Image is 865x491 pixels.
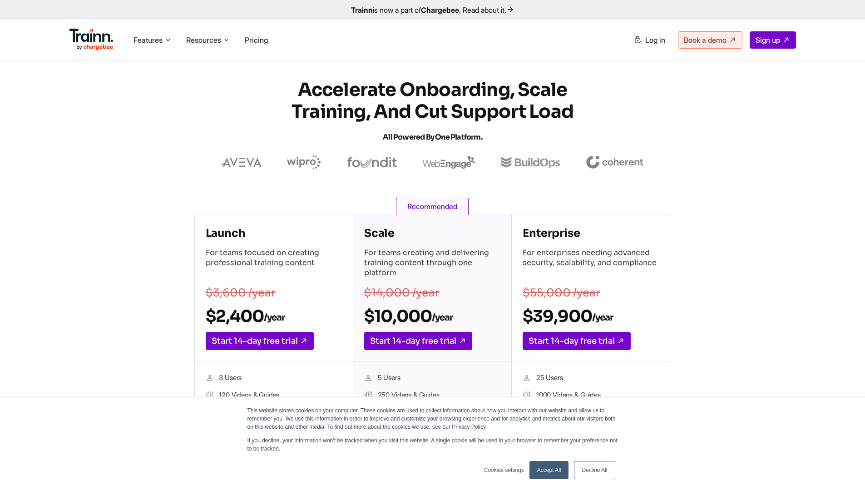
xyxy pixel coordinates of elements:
img: coherent logo [586,156,643,169]
sub: /year [264,312,285,323]
p: For enterprises needing advanced security, scalability, and compliance [523,248,659,280]
a: Decline All [574,461,615,479]
li: 5 Users [364,372,500,384]
a: Log in [628,32,671,48]
h2: $2,400 [206,306,342,326]
li: 25 Users [523,372,659,384]
a: Pricing [245,35,268,45]
span: Book a demo [684,35,727,45]
h1: Accelerate Onboarding, Scale Training, and Cut Support Load [269,79,596,148]
h4: Scale [364,226,500,240]
img: foundit logo [346,157,397,168]
img: aveva logo [222,158,262,167]
a: Book a demo [678,31,742,49]
a: Start 14-day free trial [523,332,631,350]
s: $3,600 /year [206,286,276,300]
h4: Enterprise [523,226,659,240]
h4: Launch [206,226,342,240]
span: Recommended [396,198,469,215]
span: Sign up [756,35,780,45]
h2: $10,000 [364,306,500,326]
s: $55,000 /year [523,286,600,300]
a: Cookies settings [484,466,524,474]
a: Start 14-day free trial [206,332,314,350]
p: If you decline, your information won’t be tracked when you visit this website. A single cookie wi... [247,436,618,453]
h2: $39,900 [523,306,659,326]
li: 120 Videos & Guides [206,390,342,401]
sub: /year [432,312,453,323]
a: Sign up [750,31,796,49]
span: Log in [645,35,665,45]
p: This website stores cookies on your computer. These cookies are used to collect information about... [247,406,618,431]
s: $14,000 /year [364,286,440,300]
li: 250 Videos & Guides [364,390,500,401]
img: buildops logo [501,157,560,168]
b: Chargebee [421,5,459,15]
a: Accept All [529,461,569,479]
img: wipro logo [287,155,321,169]
li: 3 Users [206,372,342,384]
b: Trainn [351,5,373,15]
span: Features [133,35,163,45]
sub: /year [592,312,613,323]
li: 1000 Videos & Guides [523,390,659,401]
img: webengage logo [423,156,475,169]
span: All Powered by One Platform. [383,132,482,142]
a: Start 14-day free trial [364,332,472,350]
span: Resources [186,35,221,45]
p: For teams focused on creating professional training content [206,248,342,280]
p: For teams creating and delivering training content through one platform [364,248,500,280]
img: Trainn Logo [69,29,114,50]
